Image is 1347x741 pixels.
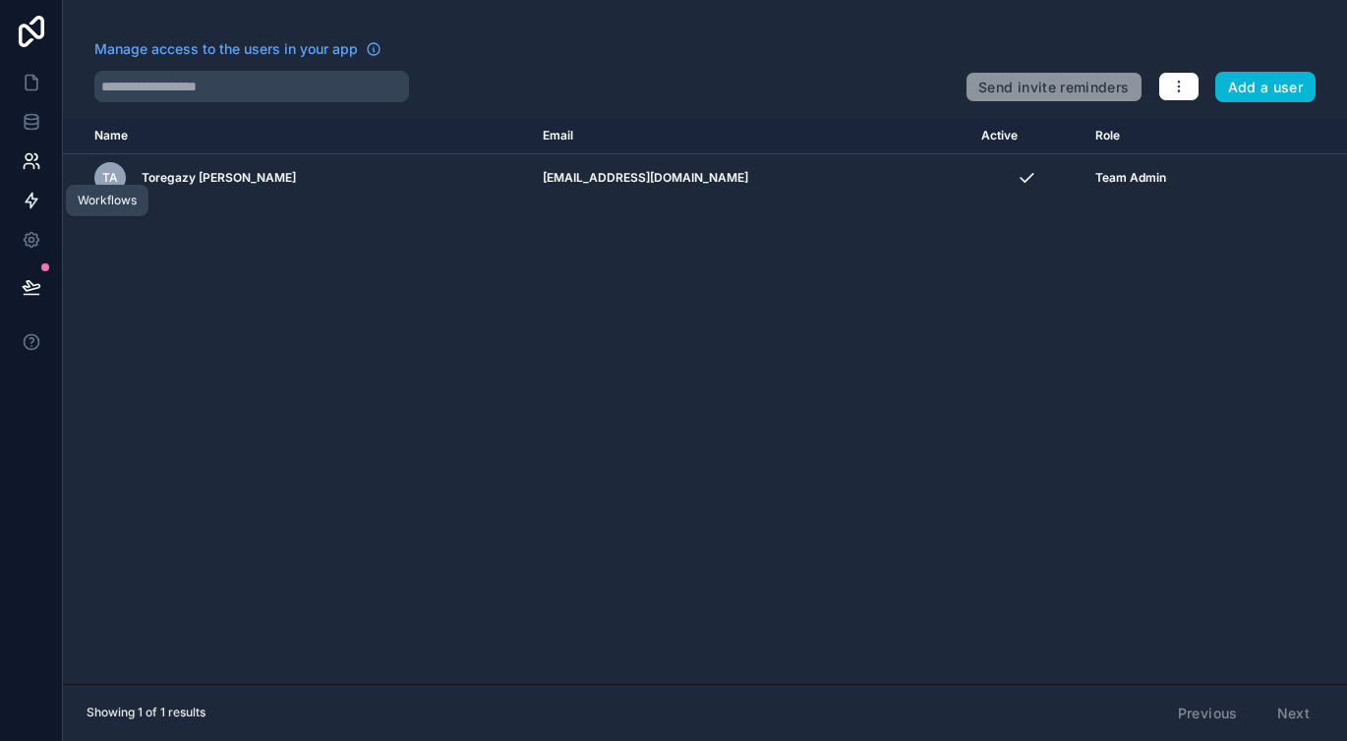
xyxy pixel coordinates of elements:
div: Workflows [78,193,137,208]
span: Team Admin [1095,170,1166,186]
td: [EMAIL_ADDRESS][DOMAIN_NAME] [531,154,969,202]
button: Add a user [1215,72,1317,103]
th: Active [969,118,1084,154]
span: TA [102,170,118,186]
span: Showing 1 of 1 results [87,705,205,720]
th: Email [531,118,969,154]
span: Manage access to the users in your app [94,39,358,59]
th: Role [1083,118,1264,154]
span: Toregazy [PERSON_NAME] [142,170,296,186]
th: Name [63,118,531,154]
a: Manage access to the users in your app [94,39,381,59]
div: scrollable content [63,118,1347,684]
